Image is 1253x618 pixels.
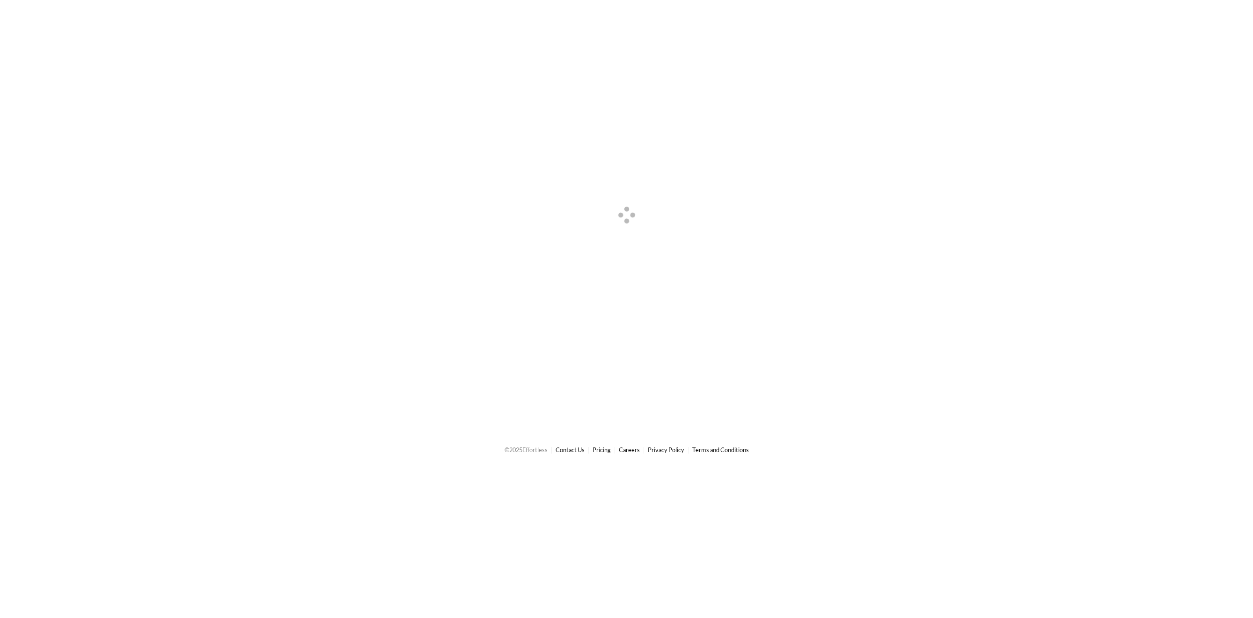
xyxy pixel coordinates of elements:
span: © 2025 Effortless [505,446,548,454]
a: Careers [619,446,640,454]
a: Terms and Conditions [692,446,749,454]
a: Privacy Policy [648,446,684,454]
a: Contact Us [556,446,585,454]
a: Pricing [593,446,611,454]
